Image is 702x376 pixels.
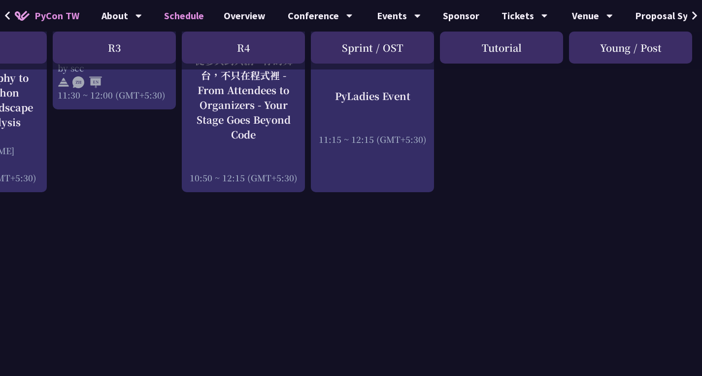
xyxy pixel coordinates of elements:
div: R4 [182,32,305,64]
div: 11:30 ~ 12:00 (GMT+5:30) [58,88,171,101]
a: PyCon TW [5,3,89,28]
div: Young / Post [569,32,692,64]
img: Home icon of PyCon TW 2025 [15,11,30,21]
div: R3 [53,32,176,64]
img: svg+xml;base64,PHN2ZyB4bWxucz0iaHR0cDovL3d3dy53My5vcmcvMjAwMC9zdmciIHdpZHRoPSIyNCIgaGVpZ2h0PSIyNC... [58,76,69,88]
div: Tutorial [440,32,563,64]
div: 11:15 ~ 12:15 (GMT+5:30) [316,133,429,145]
div: 從參與到共創 - 你的舞台，不只在程式裡 - From Attendees to Organizers - Your Stage Goes Beyond Code [187,53,300,142]
div: 10:50 ~ 12:15 (GMT+5:30) [187,171,300,184]
span: PyCon TW [34,8,79,23]
div: Sprint / OST [311,32,434,64]
div: PyLadies Event [316,89,429,103]
img: ZHEN.371966e.svg [72,76,102,88]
